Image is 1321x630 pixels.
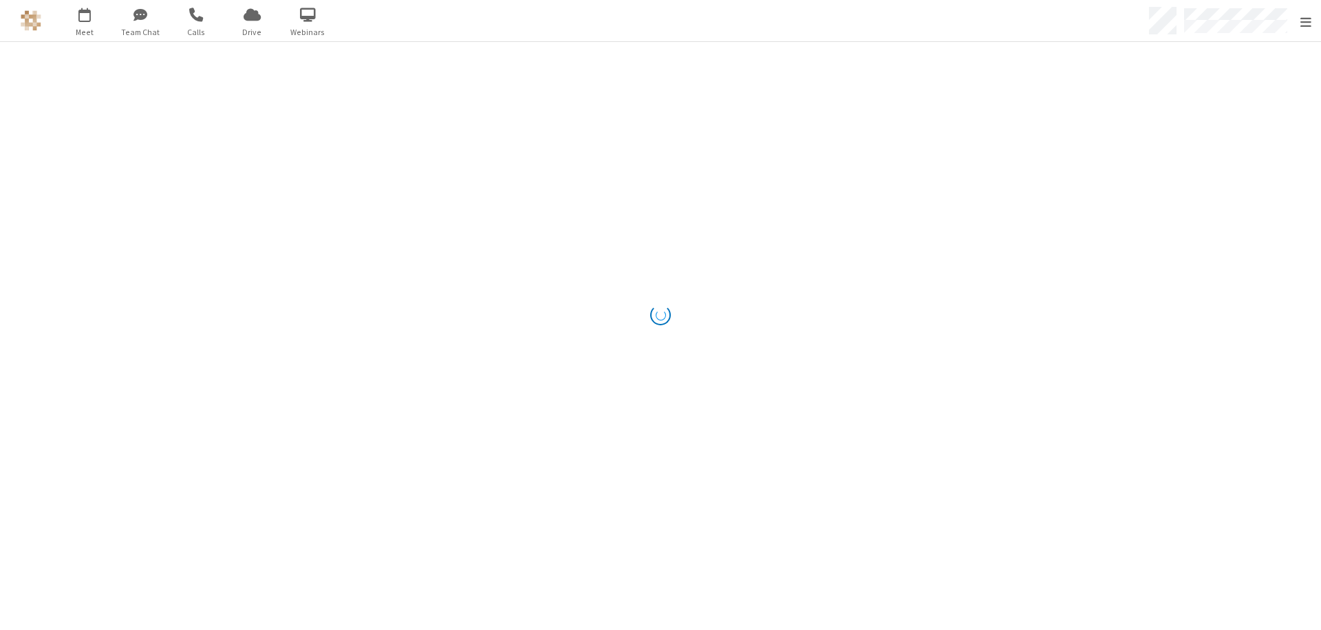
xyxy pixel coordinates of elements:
[115,26,167,39] span: Team Chat
[21,10,41,31] img: QA Selenium DO NOT DELETE OR CHANGE
[226,26,278,39] span: Drive
[282,26,334,39] span: Webinars
[171,26,222,39] span: Calls
[59,26,111,39] span: Meet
